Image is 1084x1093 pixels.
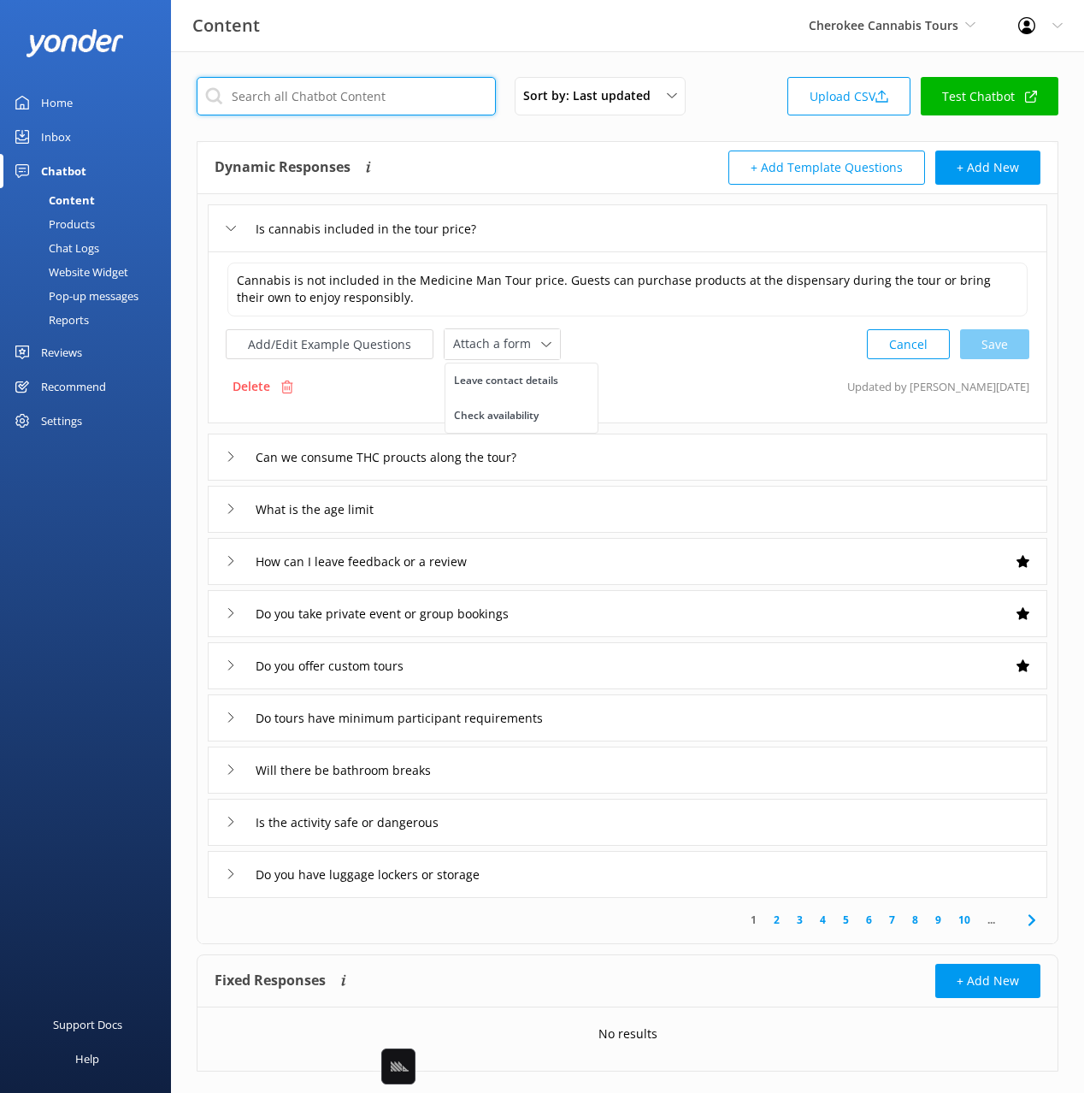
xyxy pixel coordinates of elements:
div: Reviews [41,335,82,369]
button: + Add New [935,964,1040,998]
p: Updated by [PERSON_NAME] [DATE] [847,370,1029,403]
span: ... [979,912,1004,928]
div: Products [10,212,95,236]
a: 6 [857,912,881,928]
a: 5 [834,912,857,928]
textarea: Cannabis is not included in the Medicine Man Tour price. Guests can purchase products at the disp... [227,263,1028,316]
a: Website Widget [10,260,171,284]
a: 8 [904,912,927,928]
a: 9 [927,912,950,928]
div: Leave contact details [454,372,558,389]
a: 4 [811,912,834,928]
span: Cherokee Cannabis Tours [809,17,958,33]
a: Chat Logs [10,236,171,260]
button: Add/Edit Example Questions [226,329,433,359]
a: 7 [881,912,904,928]
button: Cancel [867,329,950,359]
a: Upload CSV [787,77,910,115]
div: Pop-up messages [10,284,138,308]
a: Pop-up messages [10,284,171,308]
div: Chat Logs [10,236,99,260]
input: Search all Chatbot Content [197,77,496,115]
div: Content [10,188,95,212]
div: Website Widget [10,260,128,284]
a: 2 [765,912,788,928]
a: Reports [10,308,171,332]
div: Help [75,1042,99,1076]
a: 3 [788,912,811,928]
div: Reports [10,308,89,332]
div: Recommend [41,369,106,404]
button: + Add New [935,151,1040,185]
span: Sort by: Last updated [523,86,661,105]
a: 1 [742,912,765,928]
div: Support Docs [53,1007,122,1042]
h4: Fixed Responses [215,964,326,998]
h3: Content [192,12,260,39]
div: Home [41,86,73,120]
span: Attach a form [453,334,541,353]
img: yonder-white-logo.png [26,29,124,57]
div: Chatbot [41,154,86,188]
div: Check availability [454,407,539,424]
p: No results [598,1025,657,1043]
a: Products [10,212,171,236]
a: Content [10,188,171,212]
a: Test Chatbot [921,77,1058,115]
p: Delete [233,377,270,396]
h4: Dynamic Responses [215,151,351,185]
div: Inbox [41,120,71,154]
button: + Add Template Questions [728,151,925,185]
a: 10 [950,912,979,928]
div: Settings [41,404,82,438]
